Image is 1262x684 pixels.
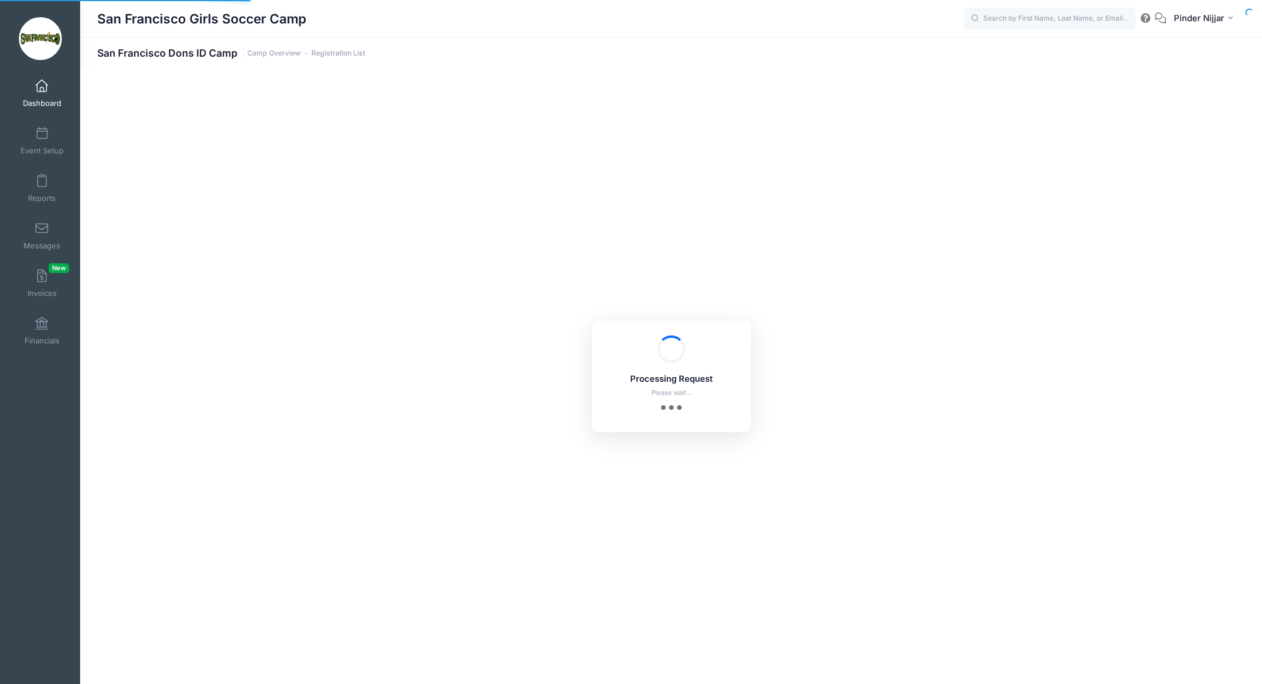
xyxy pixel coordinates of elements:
a: Dashboard [15,73,69,113]
a: Financials [15,311,69,351]
a: Registration List [311,49,365,58]
h5: Processing Request [607,374,736,385]
a: Event Setup [15,121,69,161]
span: Reports [28,193,56,203]
span: Invoices [27,288,57,298]
a: Messages [15,216,69,256]
input: Search by First Name, Last Name, or Email... [964,7,1136,30]
button: Pinder Nijjar [1166,6,1245,32]
span: Messages [23,241,60,251]
p: Please wait... [607,388,736,398]
span: Financials [25,336,60,346]
a: InvoicesNew [15,263,69,303]
span: Dashboard [23,98,61,108]
span: Event Setup [21,146,64,156]
span: Pinder Nijjar [1174,12,1224,25]
h1: San Francisco Dons ID Camp [97,47,365,59]
span: New [49,263,69,273]
img: San Francisco Girls Soccer Camp [19,17,62,60]
h1: San Francisco Girls Soccer Camp [97,6,306,32]
a: Reports [15,168,69,208]
a: Camp Overview [247,49,300,58]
